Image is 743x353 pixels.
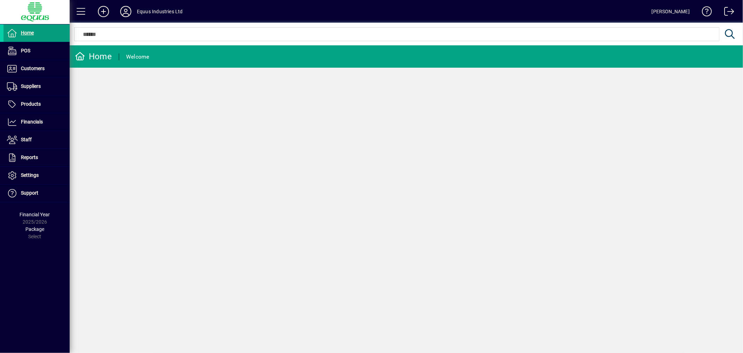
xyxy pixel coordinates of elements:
span: Reports [21,155,38,160]
div: [PERSON_NAME] [652,6,690,17]
div: Welcome [126,51,149,62]
button: Profile [115,5,137,18]
a: Knowledge Base [697,1,712,24]
a: Reports [3,149,70,166]
span: Package [25,226,44,232]
a: Customers [3,60,70,77]
div: Home [75,51,112,62]
a: Support [3,185,70,202]
button: Add [92,5,115,18]
span: Settings [21,172,39,178]
span: Staff [21,137,32,142]
span: Products [21,101,41,107]
span: Financial Year [20,212,50,217]
a: Products [3,96,70,113]
a: Logout [719,1,734,24]
a: Staff [3,131,70,149]
a: Financials [3,113,70,131]
div: Equus Industries Ltd [137,6,183,17]
span: POS [21,48,30,53]
a: Settings [3,167,70,184]
a: POS [3,42,70,60]
a: Suppliers [3,78,70,95]
span: Support [21,190,38,196]
span: Customers [21,66,45,71]
span: Suppliers [21,83,41,89]
span: Financials [21,119,43,125]
span: Home [21,30,34,36]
